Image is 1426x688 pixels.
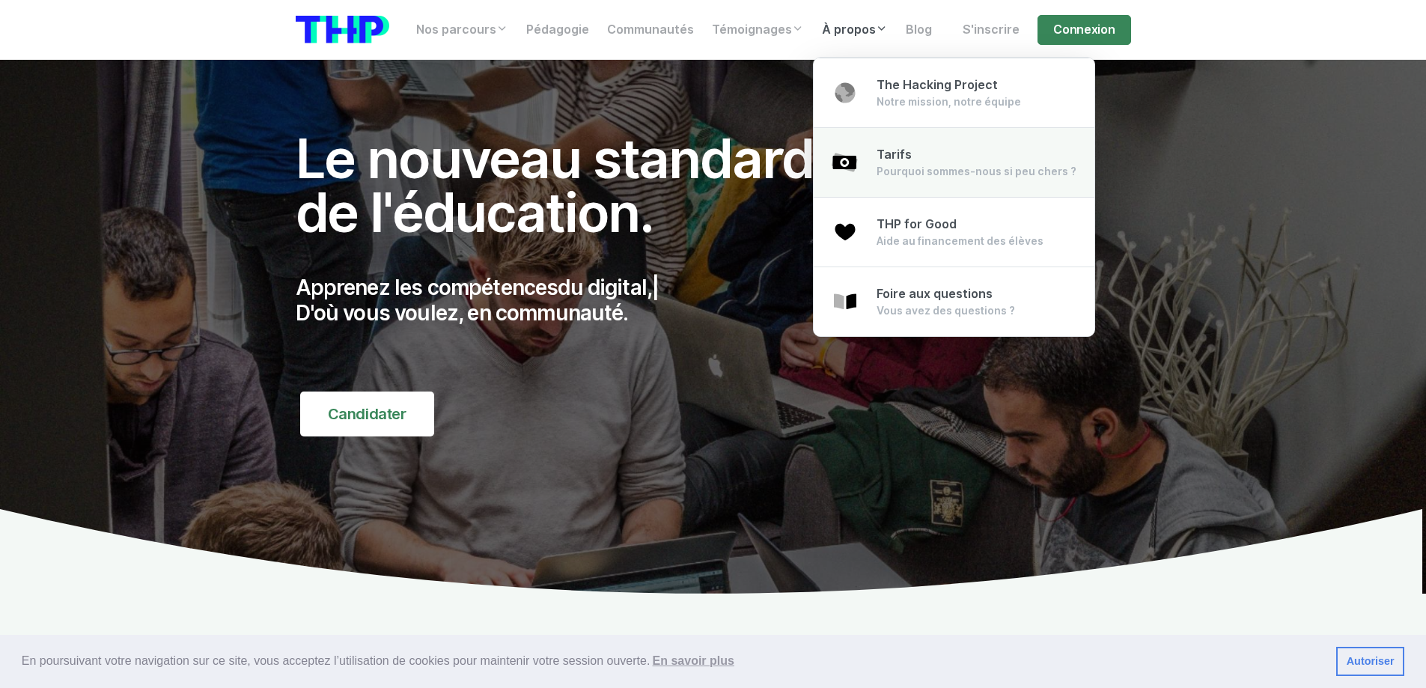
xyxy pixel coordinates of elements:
[517,15,598,45] a: Pédagogie
[296,16,389,43] img: logo
[954,15,1029,45] a: S'inscrire
[1037,15,1130,45] a: Connexion
[22,650,1324,672] span: En poursuivant votre navigation sur ce site, vous acceptez l’utilisation de cookies pour mainteni...
[897,15,941,45] a: Blog
[877,94,1021,109] div: Notre mission, notre équipe
[296,132,847,240] h1: Le nouveau standard de l'éducation.
[877,234,1043,249] div: Aide au financement des élèves
[814,127,1094,198] a: Tarifs Pourquoi sommes-nous si peu chers ?
[832,79,859,106] img: earth-532ca4cfcc951ee1ed9d08868e369144.svg
[832,149,859,176] img: money-9ea4723cc1eb9d308b63524c92a724aa.svg
[598,15,703,45] a: Communautés
[814,58,1094,128] a: The Hacking Project Notre mission, notre équipe
[877,164,1076,179] div: Pourquoi sommes-nous si peu chers ?
[703,15,813,45] a: Témoignages
[407,15,517,45] a: Nos parcours
[650,650,737,672] a: learn more about cookies
[1336,647,1404,677] a: dismiss cookie message
[877,78,998,92] span: The Hacking Project
[877,147,912,162] span: Tarifs
[296,275,847,326] p: Apprenez les compétences D'où vous voulez, en communauté.
[813,15,897,45] a: À propos
[832,288,859,315] img: book-open-effebd538656b14b08b143ef14f57c46.svg
[814,197,1094,267] a: THP for Good Aide au financement des élèves
[558,275,652,300] span: du digital,
[300,392,434,436] a: Candidater
[877,217,957,231] span: THP for Good
[814,267,1094,336] a: Foire aux questions Vous avez des questions ?
[652,275,659,300] span: |
[877,303,1015,318] div: Vous avez des questions ?
[832,219,859,246] img: heart-3dc04c8027ce09cac19c043a17b15ac7.svg
[877,287,993,301] span: Foire aux questions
